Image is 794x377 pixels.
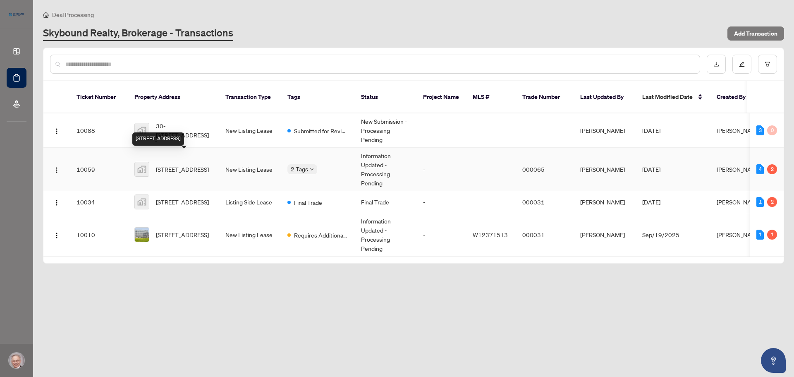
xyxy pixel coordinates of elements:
[354,81,416,113] th: Status
[53,199,60,206] img: Logo
[156,197,209,207] span: [STREET_ADDRESS]
[70,213,128,257] td: 10010
[52,11,94,19] span: Deal Processing
[70,148,128,191] td: 10059
[642,127,660,134] span: [DATE]
[707,55,726,74] button: download
[219,213,281,257] td: New Listing Lease
[50,124,63,137] button: Logo
[466,81,516,113] th: MLS #
[574,213,636,257] td: [PERSON_NAME]
[756,125,764,135] div: 3
[156,230,209,239] span: [STREET_ADDRESS]
[732,55,751,74] button: edit
[516,148,574,191] td: 000065
[642,198,660,206] span: [DATE]
[767,125,777,135] div: 0
[710,81,760,113] th: Created By
[416,191,466,213] td: -
[9,353,24,368] img: Profile Icon
[294,231,348,240] span: Requires Additional Docs
[135,195,149,209] img: thumbnail-img
[135,228,149,242] img: thumbnail-img
[713,61,719,67] span: download
[516,113,574,148] td: -
[516,191,574,213] td: 000031
[717,231,761,238] span: [PERSON_NAME]
[642,231,679,238] span: Sep/19/2025
[310,167,314,171] span: down
[156,121,212,139] span: 30-[STREET_ADDRESS]
[219,148,281,191] td: New Listing Lease
[43,12,49,18] span: home
[767,197,777,207] div: 2
[294,198,322,207] span: Final Trade
[50,195,63,209] button: Logo
[354,148,416,191] td: Information Updated - Processing Pending
[761,348,786,373] button: Open asap
[642,166,660,173] span: [DATE]
[416,113,466,148] td: -
[294,126,348,135] span: Submitted for Review
[53,128,60,134] img: Logo
[516,213,574,257] td: 000031
[128,81,219,113] th: Property Address
[219,113,281,148] td: New Listing Lease
[70,191,128,213] td: 10034
[291,164,308,174] span: 2 Tags
[70,81,128,113] th: Ticket Number
[516,81,574,113] th: Trade Number
[473,231,508,238] span: W12371513
[219,81,281,113] th: Transaction Type
[281,81,354,113] th: Tags
[416,213,466,257] td: -
[53,232,60,239] img: Logo
[642,92,693,101] span: Last Modified Date
[756,164,764,174] div: 4
[135,162,149,176] img: thumbnail-img
[53,167,60,173] img: Logo
[574,148,636,191] td: [PERSON_NAME]
[574,81,636,113] th: Last Updated By
[767,164,777,174] div: 2
[50,228,63,241] button: Logo
[727,26,784,41] button: Add Transaction
[765,61,770,67] span: filter
[416,81,466,113] th: Project Name
[416,148,466,191] td: -
[50,163,63,176] button: Logo
[767,230,777,240] div: 1
[574,113,636,148] td: [PERSON_NAME]
[758,55,777,74] button: filter
[135,123,149,137] img: thumbnail-img
[43,26,233,41] a: Skybound Realty, Brokerage - Transactions
[717,198,761,206] span: [PERSON_NAME]
[717,127,761,134] span: [PERSON_NAME]
[132,132,184,146] div: [STREET_ADDRESS]
[636,81,710,113] th: Last Modified Date
[756,197,764,207] div: 1
[717,166,761,173] span: [PERSON_NAME]
[354,213,416,257] td: Information Updated - Processing Pending
[219,191,281,213] td: Listing Side Lease
[7,10,26,19] img: logo
[354,113,416,148] td: New Submission - Processing Pending
[70,113,128,148] td: 10088
[574,191,636,213] td: [PERSON_NAME]
[156,165,209,174] span: [STREET_ADDRESS]
[734,27,777,40] span: Add Transaction
[354,191,416,213] td: Final Trade
[739,61,745,67] span: edit
[756,230,764,240] div: 1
